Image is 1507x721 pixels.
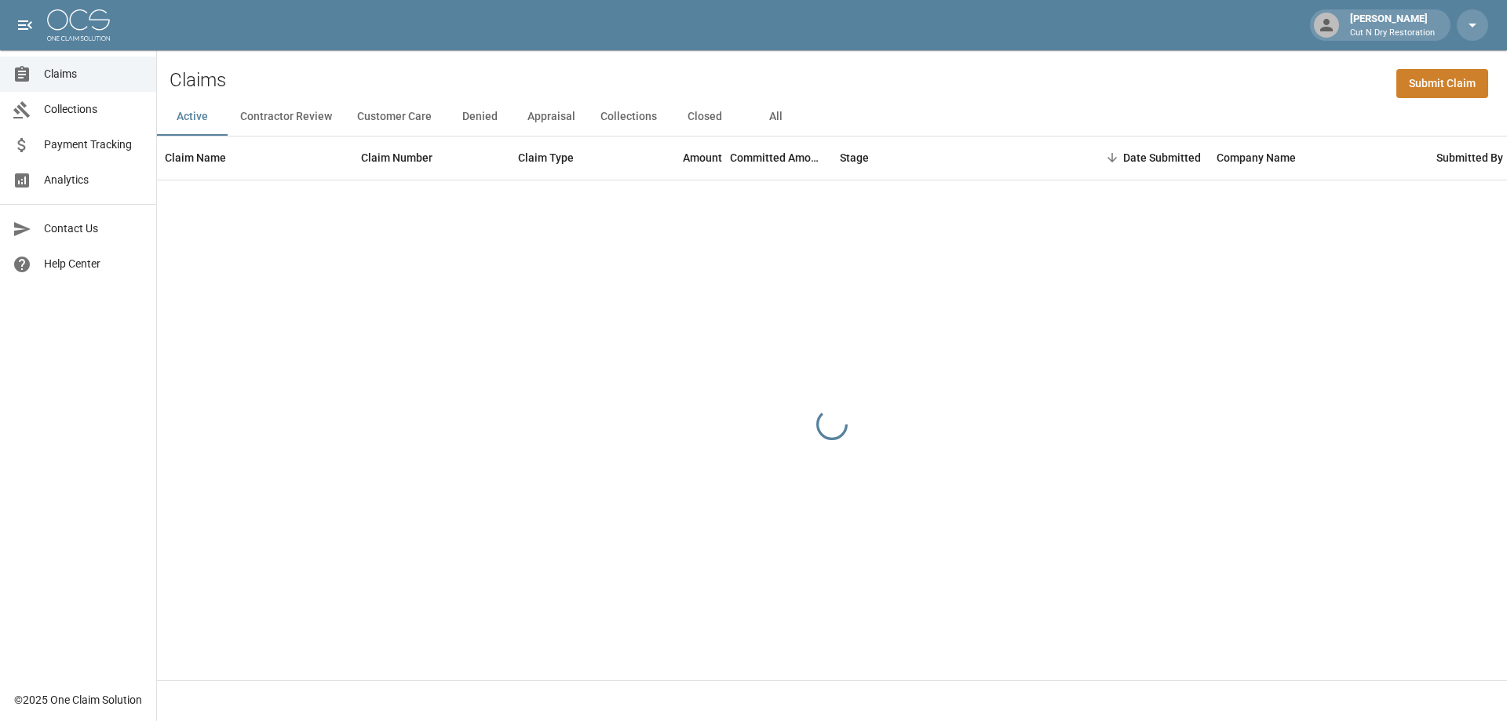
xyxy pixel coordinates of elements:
span: Contact Us [44,220,144,237]
div: Company Name [1217,136,1296,180]
div: Date Submitted [1067,136,1209,180]
div: Claim Number [353,136,510,180]
div: Date Submitted [1123,136,1201,180]
span: Analytics [44,172,144,188]
img: ocs-logo-white-transparent.png [47,9,110,41]
div: Stage [832,136,1067,180]
div: Amount [683,136,722,180]
h2: Claims [170,69,226,92]
div: © 2025 One Claim Solution [14,692,142,708]
div: Committed Amount [730,136,824,180]
div: Claim Type [518,136,574,180]
div: [PERSON_NAME] [1344,11,1441,39]
span: Claims [44,66,144,82]
div: Stage [840,136,869,180]
button: Sort [1101,147,1123,169]
a: Submit Claim [1396,69,1488,98]
button: Appraisal [515,98,588,136]
button: Contractor Review [228,98,345,136]
button: Collections [588,98,670,136]
p: Cut N Dry Restoration [1350,27,1435,40]
button: Denied [444,98,515,136]
div: Claim Type [510,136,628,180]
button: Active [157,98,228,136]
div: Company Name [1209,136,1429,180]
button: open drawer [9,9,41,41]
span: Help Center [44,256,144,272]
div: Claim Name [165,136,226,180]
div: Submitted By [1436,136,1503,180]
span: Payment Tracking [44,137,144,153]
div: Claim Name [157,136,353,180]
button: All [740,98,811,136]
button: Closed [670,98,740,136]
span: Collections [44,101,144,118]
div: Claim Number [361,136,432,180]
div: Amount [628,136,730,180]
div: dynamic tabs [157,98,1507,136]
div: Committed Amount [730,136,832,180]
button: Customer Care [345,98,444,136]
